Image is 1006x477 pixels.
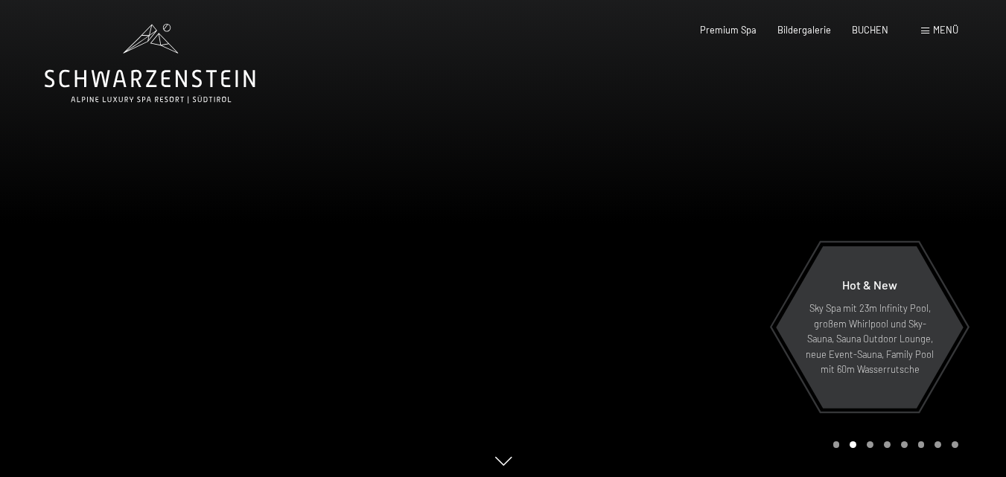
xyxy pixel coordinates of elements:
[842,278,897,292] span: Hot & New
[700,24,757,36] a: Premium Spa
[777,24,831,36] a: Bildergalerie
[918,441,925,448] div: Carousel Page 6
[775,246,964,409] a: Hot & New Sky Spa mit 23m Infinity Pool, großem Whirlpool und Sky-Sauna, Sauna Outdoor Lounge, ne...
[901,441,908,448] div: Carousel Page 5
[805,301,935,377] p: Sky Spa mit 23m Infinity Pool, großem Whirlpool und Sky-Sauna, Sauna Outdoor Lounge, neue Event-S...
[952,441,958,448] div: Carousel Page 8
[935,441,941,448] div: Carousel Page 7
[933,24,958,36] span: Menü
[850,441,856,448] div: Carousel Page 2 (Current Slide)
[833,441,840,448] div: Carousel Page 1
[828,441,958,448] div: Carousel Pagination
[884,441,891,448] div: Carousel Page 4
[867,441,873,448] div: Carousel Page 3
[852,24,888,36] a: BUCHEN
